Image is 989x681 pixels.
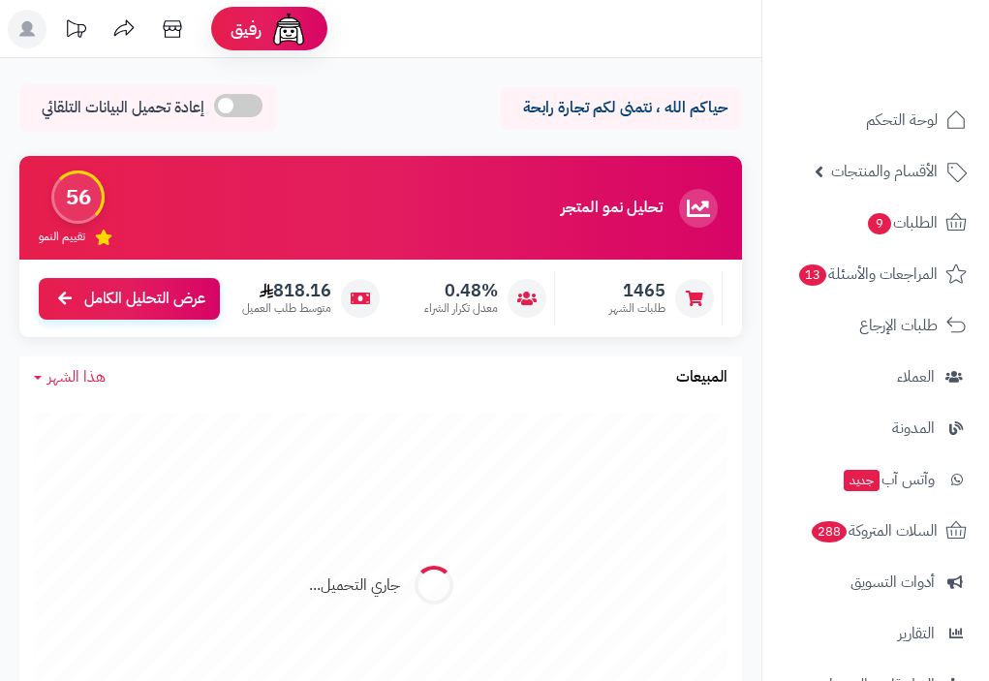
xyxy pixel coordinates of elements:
[774,302,977,349] a: طلبات الإرجاع
[866,209,938,236] span: الطلبات
[842,466,935,493] span: وآتس آب
[774,97,977,143] a: لوحة التحكم
[561,200,663,217] h3: تحليل نمو المتجر
[231,17,262,41] span: رفيق
[774,354,977,400] a: العملاء
[844,470,880,491] span: جديد
[42,97,204,119] span: إعادة تحميل البيانات التلقائي
[242,280,331,301] span: 818.16
[774,405,977,451] a: المدونة
[812,521,847,542] span: 288
[857,52,971,93] img: logo-2.png
[774,559,977,605] a: أدوات التسويق
[309,574,400,597] div: جاري التحميل...
[831,158,938,185] span: الأقسام والمنتجات
[424,280,498,301] span: 0.48%
[609,300,665,317] span: طلبات الشهر
[514,97,727,119] p: حياكم الله ، نتمنى لكم تجارة رابحة
[774,251,977,297] a: المراجعات والأسئلة13
[850,569,935,596] span: أدوات التسويق
[424,300,498,317] span: معدل تكرار الشراء
[774,200,977,246] a: الطلبات9
[897,363,935,390] span: العملاء
[269,10,308,48] img: ai-face.png
[242,300,331,317] span: متوسط طلب العميل
[868,213,891,234] span: 9
[39,278,220,320] a: عرض التحليل الكامل
[892,415,935,442] span: المدونة
[47,365,106,388] span: هذا الشهر
[866,107,938,134] span: لوحة التحكم
[774,610,977,657] a: التقارير
[898,620,935,647] span: التقارير
[51,10,100,53] a: تحديثات المنصة
[774,508,977,554] a: السلات المتروكة288
[39,229,85,245] span: تقييم النمو
[799,264,826,286] span: 13
[774,456,977,503] a: وآتس آبجديد
[676,369,727,387] h3: المبيعات
[609,280,665,301] span: 1465
[84,288,205,310] span: عرض التحليل الكامل
[34,366,106,388] a: هذا الشهر
[859,312,938,339] span: طلبات الإرجاع
[797,261,938,288] span: المراجعات والأسئلة
[810,517,938,544] span: السلات المتروكة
